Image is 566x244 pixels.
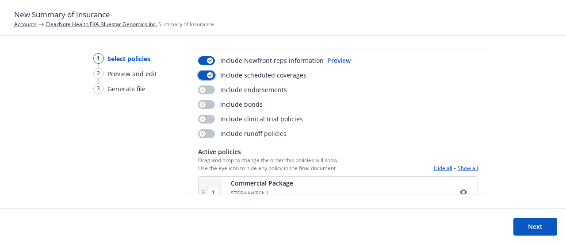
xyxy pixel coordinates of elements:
[513,218,557,236] button: Next
[107,54,150,63] span: Select policies
[198,56,324,65] div: Include Newfront reps information
[198,156,339,171] span: Drag and drop to change the order this policies will show. Use the eye icon to hide any policy in...
[93,68,104,79] div: 2
[458,164,478,172] button: Show all
[107,69,157,78] span: Preview and edit
[14,9,552,20] h1: New Summary of Insurance
[231,178,336,188] div: Commercial Package
[198,129,287,138] div: Include runoff policies
[198,176,478,209] div: Commercial Package57SBAAW80N1Hartford Insurance Group-[DATE]to[DATE]
[198,147,339,156] span: Active policies
[434,164,452,172] button: Hide all
[198,100,263,109] div: Include bonds
[93,83,104,94] div: 3
[46,20,214,28] span: Summary of Insurance
[198,70,306,80] div: Include scheduled coverages
[14,20,37,28] a: Accounts
[46,20,157,28] a: ClearNote Health FKA Bluestar Genomics Inc.
[107,84,145,93] span: Generate file
[231,190,336,197] div: 57SBAAW80N1
[198,114,303,124] div: Include clinical trial policies
[327,56,351,65] button: Preview
[93,53,104,64] div: 1
[434,164,478,172] div: -
[198,85,287,94] div: Include endorsements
